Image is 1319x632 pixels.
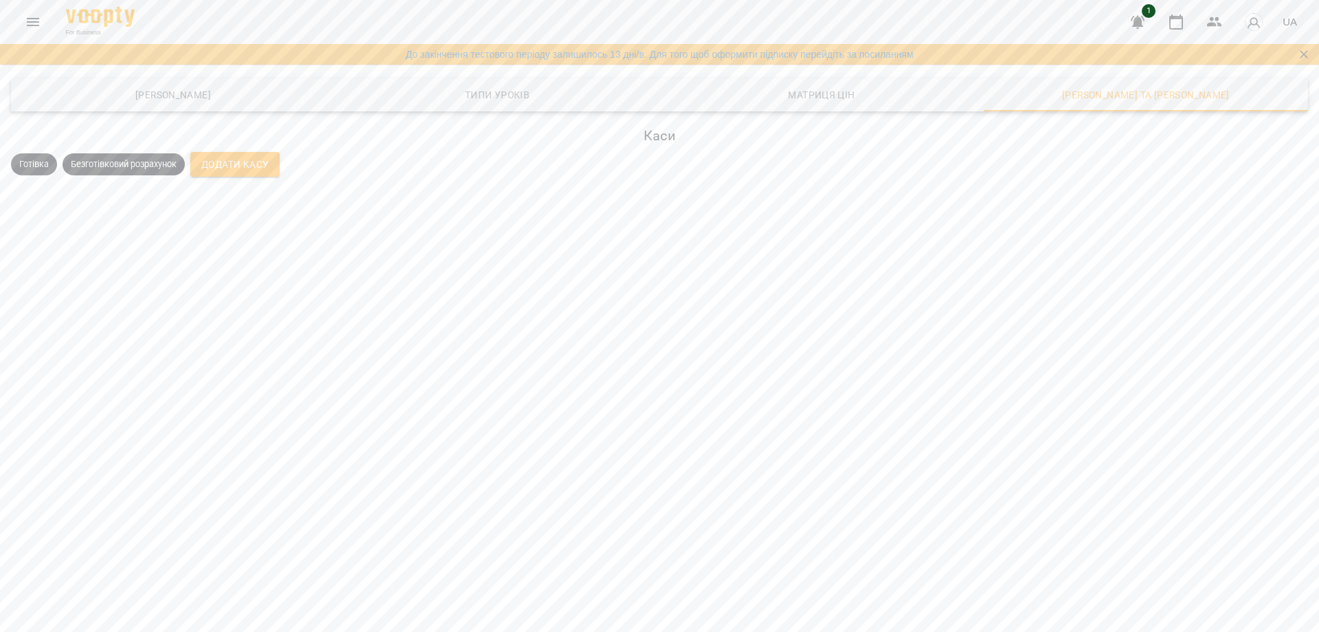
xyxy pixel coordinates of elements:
[11,125,1308,146] h6: Каси
[11,158,57,171] span: Готівка
[19,87,327,103] span: [PERSON_NAME]
[405,47,913,61] a: До закінчення тестового періоду залишилось 13 дні/в. Для того щоб оформити підписку перейдіть за ...
[668,87,976,103] span: Матриця цін
[16,6,49,39] button: Menu
[63,158,185,171] span: Безготівковий розрахунок
[992,87,1300,103] span: [PERSON_NAME] та [PERSON_NAME]
[343,87,651,103] span: Типи уроків
[1294,45,1314,64] button: Закрити сповіщення
[1244,12,1263,32] img: avatar_s.png
[1283,14,1297,29] span: UA
[1277,9,1303,34] button: UA
[201,156,269,173] span: Додати Касу
[66,7,135,27] img: Voopty Logo
[66,28,135,37] span: For Business
[1142,4,1155,18] span: 1
[190,152,280,177] button: Додати Касу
